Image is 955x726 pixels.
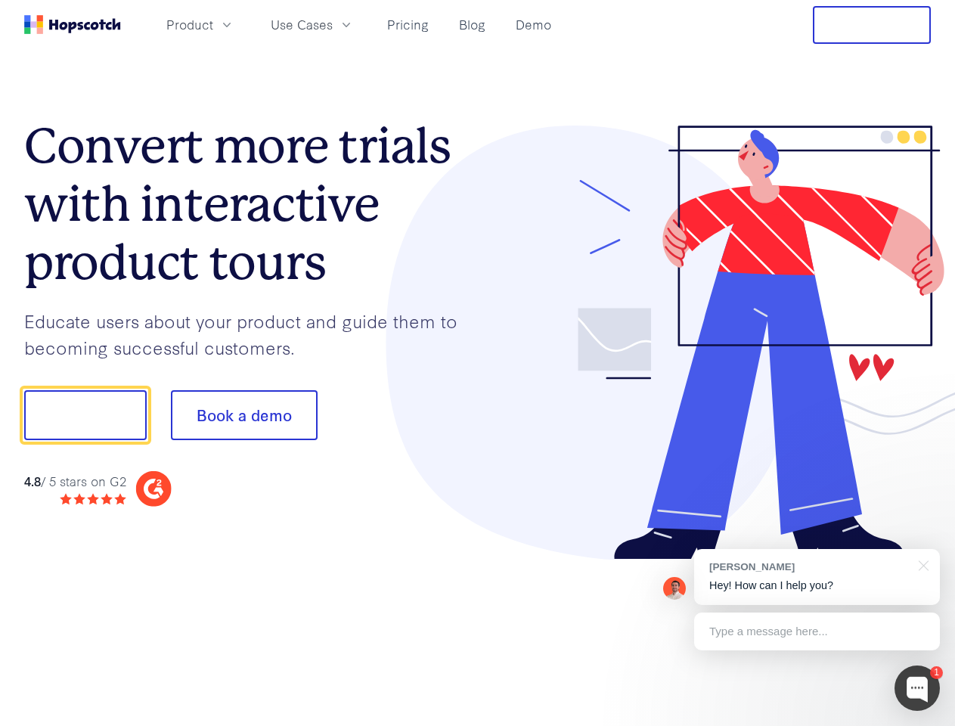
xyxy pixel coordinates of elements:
span: Use Cases [271,15,333,34]
div: 1 [930,666,943,679]
img: Mark Spera [663,577,686,600]
a: Home [24,15,121,34]
button: Free Trial [813,6,931,44]
strong: 4.8 [24,472,41,489]
button: Use Cases [262,12,363,37]
div: / 5 stars on G2 [24,472,126,491]
button: Product [157,12,243,37]
h1: Convert more trials with interactive product tours [24,117,478,291]
div: Type a message here... [694,613,940,650]
p: Educate users about your product and guide them to becoming successful customers. [24,308,478,360]
a: Pricing [381,12,435,37]
a: Demo [510,12,557,37]
div: [PERSON_NAME] [709,560,910,574]
button: Book a demo [171,390,318,440]
span: Product [166,15,213,34]
button: Show me! [24,390,147,440]
a: Blog [453,12,491,37]
p: Hey! How can I help you? [709,578,925,594]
